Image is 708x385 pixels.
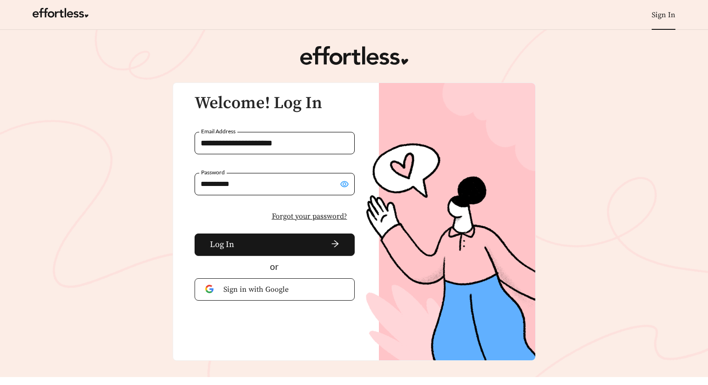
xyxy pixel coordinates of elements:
[340,180,349,188] span: eye
[195,260,355,274] div: or
[195,234,355,256] button: Log Inarrow-right
[652,10,675,20] a: Sign In
[210,238,234,251] span: Log In
[264,206,355,226] button: Forgot your password?
[238,240,339,250] span: arrow-right
[195,278,355,301] button: Sign in with Google
[195,94,355,113] h3: Welcome! Log In
[223,284,344,295] span: Sign in with Google
[272,211,347,222] span: Forgot your password?
[205,285,216,294] img: Google Authentication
